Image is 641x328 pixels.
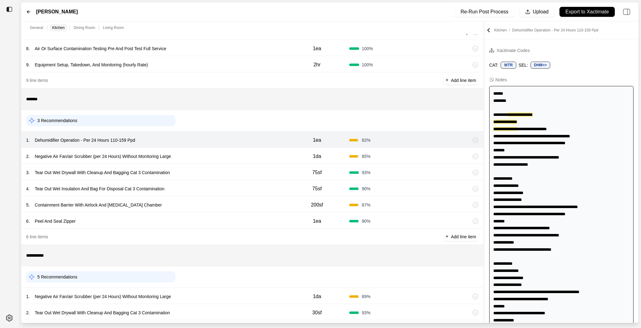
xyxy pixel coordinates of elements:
[26,186,30,192] p: 4 .
[560,7,615,17] button: Export to Xactimate
[507,28,512,32] span: /
[32,168,173,177] p: Tear Out Wet Drywall With Cleanup And Bagging Cat 3 Contamination
[312,185,322,193] p: 75sf
[37,117,77,124] p: 3 Recommendations
[74,25,95,30] p: Dining Room
[313,293,321,300] p: 1da
[501,62,516,69] div: WTR
[26,153,30,159] p: 2 .
[446,233,448,240] p: +
[32,217,78,226] p: Peel And Seal Zipper
[362,218,370,224] span: 90 %
[26,77,48,83] p: 9 line items
[26,218,30,224] p: 6 .
[32,184,167,193] p: Tear Out Wet Insulation And Bag For Disposal Cat 3 Contamination
[620,5,634,19] img: right-panel.svg
[313,153,321,160] p: 1da
[311,201,323,209] p: 200sf
[446,77,448,84] p: +
[443,76,479,85] button: +Add line item
[26,137,30,143] p: 1 .
[362,62,373,68] span: 100 %
[519,62,528,68] p: SEL:
[362,153,370,159] span: 85 %
[362,310,370,316] span: 93 %
[362,293,370,300] span: 89 %
[362,186,370,192] span: 90 %
[533,8,549,16] p: Upload
[362,137,370,143] span: 82 %
[497,47,530,54] div: Xactimate Codes
[32,292,174,301] p: Negative Air Fan/air Scrubber (per 24 Hours) Without Monitoring Large
[489,62,498,68] p: CAT:
[26,310,30,316] p: 2 .
[26,234,48,240] p: 6 line items
[30,25,43,30] p: General
[32,60,151,69] p: Equipment Setup, Takedown, And Monitoring (hourly Rate)
[519,7,555,17] button: Upload
[103,25,124,30] p: Living Room
[494,28,598,33] p: Kitchen
[32,152,174,161] p: Negative Air Fan/air Scrubber (per 24 Hours) Without Monitoring Large
[443,232,479,241] button: +Add line item
[312,309,322,316] p: 30sf
[32,201,165,209] p: Containment Barrier With Airlock And [MEDICAL_DATA] Chamber
[565,8,609,16] p: Export to Xactimate
[362,169,370,176] span: 93 %
[6,6,12,12] img: toggle sidebar
[26,62,30,68] p: 9 .
[362,45,373,52] span: 100 %
[32,136,138,145] p: Dehumidifier Operation - Per 24 Hours 110-159 Ppd
[451,77,476,83] p: Add line item
[313,45,321,52] p: 1ea
[313,217,321,225] p: 1ea
[512,28,598,32] span: Dehumidifier Operation - Per 24 Hours 110-159 Ppd
[461,8,509,16] p: Re-Run Post Process
[26,202,30,208] p: 5 .
[455,7,514,17] button: Re-Run Post Process
[36,8,78,16] label: [PERSON_NAME]
[37,274,77,280] p: 5 Recommendations
[313,136,321,144] p: 1ea
[32,44,169,53] p: Air Or Surface Contamination Testing Pre And Post Test Full Service
[52,25,65,30] p: Kitchen
[26,169,30,176] p: 3 .
[26,293,30,300] p: 1 .
[314,61,321,69] p: 2hr
[531,62,550,69] div: DHM>>
[451,234,476,240] p: Add line item
[312,169,322,176] p: 75sf
[495,77,507,83] div: Notes
[26,45,30,52] p: 8 .
[32,308,173,317] p: Tear Out Wet Drywall With Cleanup And Bagging Cat 3 Contamination
[362,202,370,208] span: 87 %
